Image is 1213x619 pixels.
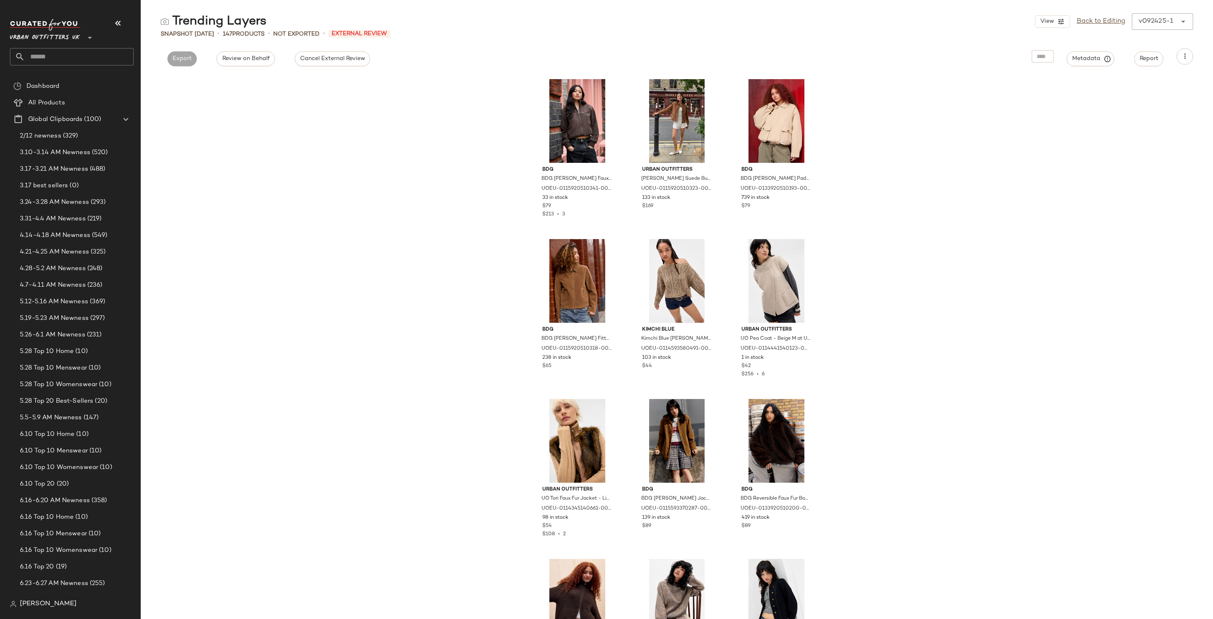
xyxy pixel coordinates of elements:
span: BDG [PERSON_NAME] Padded [PERSON_NAME] Jacket - Cream XL at Urban Outfitters [741,175,811,183]
span: Urban Outfitters [542,486,612,493]
span: 739 in stock [741,194,770,202]
span: • [753,372,762,377]
span: (325) [89,247,106,257]
span: (10) [88,446,102,456]
span: (369) [88,297,106,307]
span: BDG [741,166,811,174]
span: 1 in stock [741,354,764,362]
span: 3.17-3.21 AM Newness [20,164,88,174]
span: $256 [741,372,753,377]
div: v092425-1 [1138,17,1173,27]
span: Urban Outfitters UK [10,28,80,43]
span: Global Clipboards [28,115,82,124]
span: Snapshot [DATE] [161,30,214,39]
button: Metadata [1067,51,1114,66]
span: (0) [68,181,78,191]
span: (10) [75,430,89,439]
span: 139 in stock [642,514,670,522]
span: UOEU-0114593580491-000-023 [641,345,711,353]
span: BDG [542,166,612,174]
span: $79 [741,203,750,210]
span: 5.5-5.9 AM Newness [20,413,82,423]
span: 5.19-5.23 AM Newness [20,314,89,323]
span: (19) [54,562,67,572]
img: 0115593370287_225_a2 [635,399,719,483]
button: View [1035,15,1070,28]
span: (231) [85,330,102,340]
span: UOEU-0115920510318-000-224 [542,345,611,353]
span: 5.12-5.16 AM Newness [20,297,88,307]
img: svg%3e [13,82,22,90]
span: (255) [88,579,105,588]
span: $213 [542,212,554,217]
span: 6.16 Top 10 Womenswear [20,546,97,555]
span: $44 [642,363,652,370]
span: Cancel External Review [300,56,365,62]
span: BDG Reversible Faux Fur Bomber Jacket - Brown S/M at Urban Outfitters [741,495,811,503]
span: 147 [223,31,232,37]
span: (10) [74,513,88,522]
div: Products [223,30,265,39]
span: Urban Outfitters [642,166,712,174]
span: 4.28-5.2 AM Newness [20,264,86,273]
span: BDG [741,486,811,493]
span: External Review [328,30,390,38]
span: (549) [90,231,108,240]
span: UOEU-0115593370287-000-225 [641,505,711,513]
span: 98 in stock [542,514,568,522]
span: • [554,212,562,217]
img: svg%3e [161,17,169,26]
span: (329) [61,131,78,141]
span: (10) [87,529,101,539]
span: • [268,29,270,39]
span: (297) [89,314,105,323]
span: 3 [562,212,565,217]
span: 4.21-4.25 AM Newness [20,247,89,257]
span: [PERSON_NAME] [20,599,77,609]
span: 6.10 Top 10 Menswear [20,446,88,456]
span: View [1040,18,1054,25]
span: 3.17 best sellers [20,181,68,191]
span: 6.16 Top 10 Home [20,513,74,522]
span: $89 [741,522,751,530]
span: BDG [PERSON_NAME] Faux Suede Bomber Jacket - Brown XL at Urban Outfitters [542,175,611,183]
span: (20) [93,397,107,406]
span: UOEU-0115920510323-000-016 [641,185,711,193]
img: 0115920510318_224_a2 [536,239,619,323]
span: 4.14-4.18 AM Newness [20,231,90,240]
span: 5.28 Top 10 Menswear [20,363,87,373]
span: • [217,29,219,39]
span: 33 in stock [542,194,568,202]
span: $65 [542,363,551,370]
span: $42 [741,363,751,370]
span: 238 in stock [542,354,571,362]
span: 6.23-6.27 AM Newness [20,579,88,588]
span: 4.7-4.11 AM Newness [20,280,86,290]
span: 6.16-6.20 AM Newness [20,496,90,505]
button: Report [1134,51,1163,66]
span: Kimchi Blue [PERSON_NAME] Slash Cable Knit Jumper - Taupe XS at Urban Outfitters [641,335,711,343]
img: 0115920510323_016_m [635,79,719,163]
span: BDG [642,486,712,493]
span: BDG [PERSON_NAME] Jacket L at Urban Outfitters [641,495,711,503]
span: 3.10-3.14 AM Newness [20,148,90,157]
span: (100) [82,115,101,124]
span: (10) [96,595,111,605]
span: 5.28 Top 20 Best-Sellers [20,397,93,406]
span: • [555,532,563,537]
img: 0115920510341_020_a2 [536,79,619,163]
span: 3.24-3.28 AM Newness [20,198,89,207]
span: UOEU-0115920510341-000-020 [542,185,611,193]
span: Report [1139,56,1158,62]
img: 0133920510193_012_a3 [735,79,818,163]
span: UOEU-0114345140661-000-022 [542,505,611,513]
img: 0114345140661_022_a2 [536,399,619,483]
span: 6.16 Top 20 [20,562,54,572]
span: $89 [642,522,651,530]
span: $79 [542,203,551,210]
span: 3.31-4.4 AM Newness [20,214,86,224]
span: UOEU-0133920510193-000-012 [741,185,811,193]
span: (10) [97,380,111,389]
span: BDG [PERSON_NAME] Fitted Faux Suede Jacket - Tan M at Urban Outfitters [542,335,611,343]
div: Trending Layers [161,13,267,30]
